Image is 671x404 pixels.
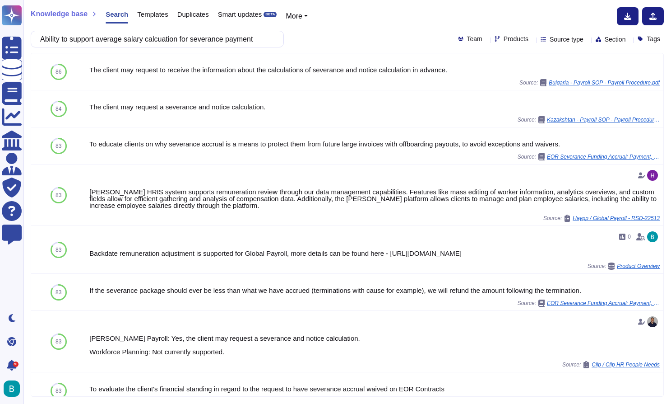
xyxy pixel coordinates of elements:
[647,316,658,327] img: user
[543,215,660,222] span: Source:
[549,80,660,85] span: Bulgaria - Payroll SOP - Payroll Procedure.pdf
[56,388,61,394] span: 83
[518,116,660,123] span: Source:
[89,66,660,73] div: The client may request to receive the information about the calculations of severance and notice ...
[177,11,209,18] span: Duplicates
[56,106,61,112] span: 84
[647,170,658,181] img: user
[628,234,631,240] span: 0
[264,12,277,17] div: BETA
[617,263,660,269] span: Product Overview
[647,231,658,242] img: user
[56,290,61,295] span: 83
[588,263,660,270] span: Source:
[286,11,308,22] button: More
[605,36,626,42] span: Section
[89,141,660,147] div: To educate clients on why severance accrual is a means to protect them from future large invoices...
[547,154,660,160] span: EOR Severance Funding Accrual: Payment, Waiving requests and Opt out workflows.pdf
[13,362,19,367] div: 9+
[89,250,660,257] div: Backdate remuneration adjustment is supported for Global Payroll, more details can be found here ...
[573,216,660,221] span: Haypp / Global Payroll - RSD-22513
[519,79,660,86] span: Source:
[89,287,660,294] div: If the severance package should ever be less than what we have accrued (terminations with cause f...
[36,31,274,47] input: Search a question or template...
[562,361,660,368] span: Source:
[518,153,660,160] span: Source:
[89,385,660,392] div: To evaluate the client's financial standing in regard to the request to have severance accrual wa...
[4,381,20,397] img: user
[550,36,583,42] span: Source type
[106,11,128,18] span: Search
[56,339,61,344] span: 83
[137,11,168,18] span: Templates
[647,36,660,42] span: Tags
[467,36,482,42] span: Team
[547,301,660,306] span: EOR Severance Funding Accrual: Payment, Waiving requests and Opt out workflows.pdf
[56,143,61,149] span: 83
[56,193,61,198] span: 83
[218,11,262,18] span: Smart updates
[2,379,26,399] button: user
[547,117,660,122] span: Kazakshtan - Payroll SOP - Payroll Procedure.pdf
[89,103,660,110] div: The client may request a severance and notice calculation.
[89,335,660,355] div: [PERSON_NAME] Payroll: Yes, the client may request a severance and notice calculation. Workforce ...
[31,10,88,18] span: Knowledge base
[89,188,660,209] div: [PERSON_NAME] HRIS system supports remuneration review through our data management capabilities. ...
[504,36,528,42] span: Products
[592,362,660,367] span: Clip / Clip HR People Needs
[286,12,302,20] span: More
[56,247,61,253] span: 83
[518,300,660,307] span: Source:
[56,69,61,75] span: 86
